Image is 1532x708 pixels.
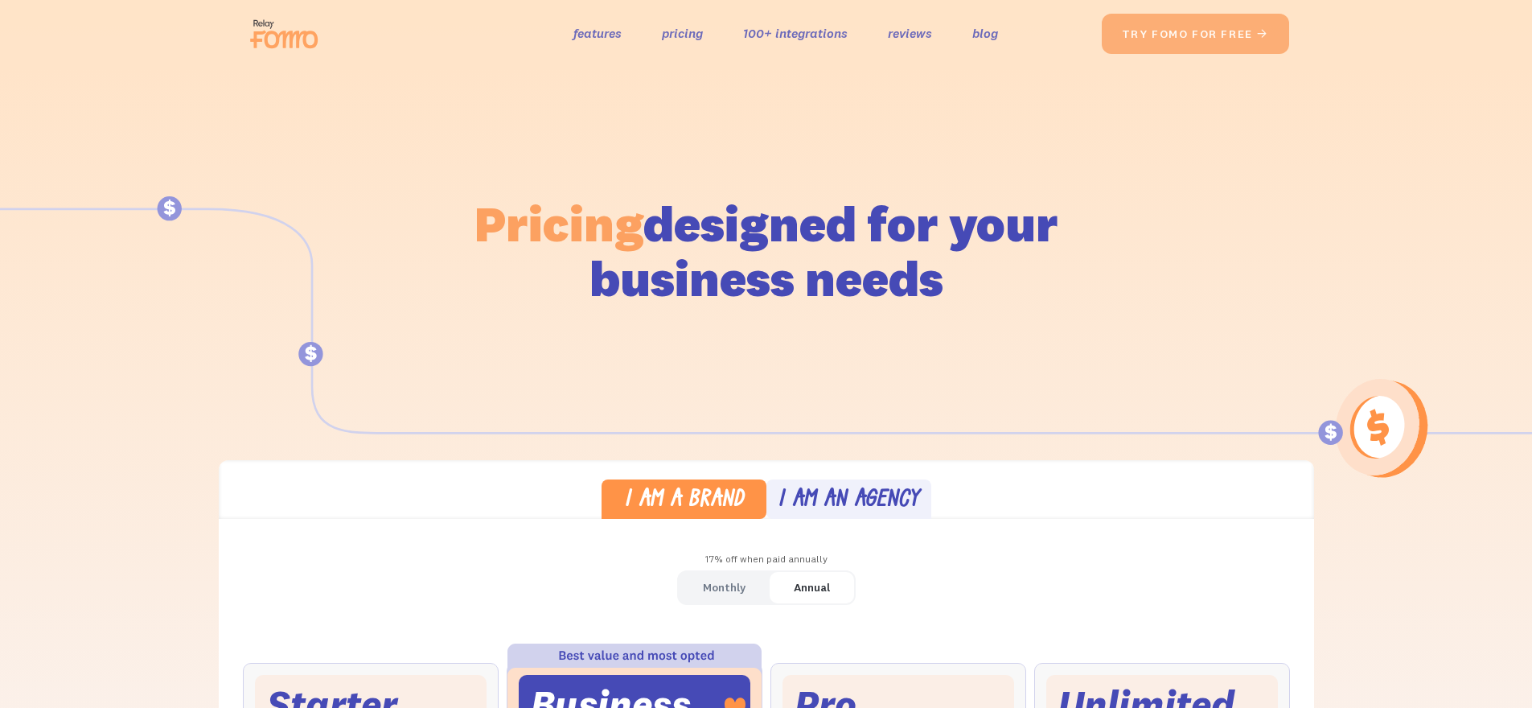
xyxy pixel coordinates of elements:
div: 17% off when paid annually [219,548,1314,571]
a: pricing [662,22,703,45]
h1: designed for your business needs [474,196,1059,306]
span:  [1256,27,1269,41]
div: I am an agency [778,489,919,512]
a: reviews [888,22,932,45]
a: 100+ integrations [743,22,848,45]
div: I am a brand [624,489,744,512]
div: Monthly [703,576,745,599]
a: features [573,22,622,45]
a: try fomo for free [1102,14,1289,54]
a: blog [972,22,998,45]
div: Annual [794,576,830,599]
span: Pricing [474,192,643,254]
